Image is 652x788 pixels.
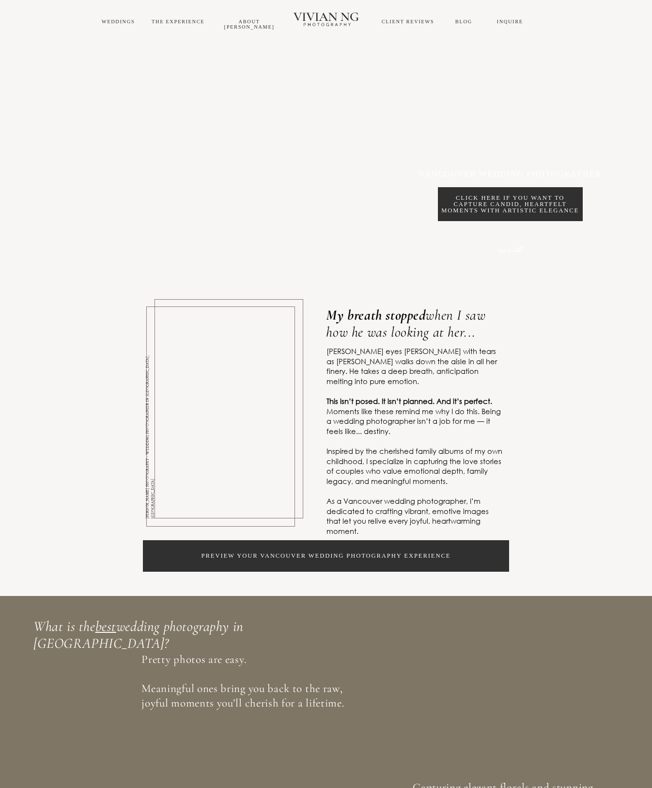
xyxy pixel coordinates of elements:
[202,553,451,559] p: Preview your Vancouver Wedding PHOTOGRAPHY experience
[143,540,509,572] a: Preview your Vancouver Wedding PHOTOGRAPHY experience
[326,406,505,436] p: Moments like these remind me why I do this. Being a wedding photographer isn’t a job for me — it ...
[145,355,155,519] span: [PERSON_NAME] Photography - wedding photographer in [GEOGRAPHIC_DATA], [GEOGRAPHIC_DATA]
[326,496,505,536] p: As a Vancouver wedding photographer, I’m dedicated to crafting vibrant, emotive images that let y...
[498,242,522,258] span: scroll
[382,19,435,24] a: CLIENT REVIEWS
[326,346,505,386] p: [PERSON_NAME] eyes [PERSON_NAME] with tears as [PERSON_NAME] walks down the aisle in all her fine...
[326,396,492,406] strong: This isn’t posed. It isn’t planned. And it’s perfect.
[95,618,116,635] u: best
[326,306,485,340] em: when I saw how he was looking at her...
[326,306,425,323] strong: My breath stopped
[141,653,247,666] span: Pretty photos are easy.
[438,187,583,221] a: click here if you want to capture candid, heartfelt moments with artistic elegance
[33,618,244,652] span: What is the wedding photography in [GEOGRAPHIC_DATA]?
[455,19,472,24] a: Blog
[497,19,523,24] a: INQUIRE
[224,19,275,30] a: About [PERSON_NAME]
[419,169,601,178] span: VANCOUVER WEDDING PHOTOGRAPHER
[152,19,204,24] a: THE EXPERIENCE
[102,19,135,24] a: WEDDINGS
[326,446,505,486] p: Inspired by the cherished family albums of my own childhood, I specialize in capturing the love s...
[438,195,583,213] p: click here if you want to capture candid, heartfelt moments with artistic elegance
[141,682,344,710] span: Meaningful ones bring you back to the raw, joyful moments you’ll cherish for a lifetime.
